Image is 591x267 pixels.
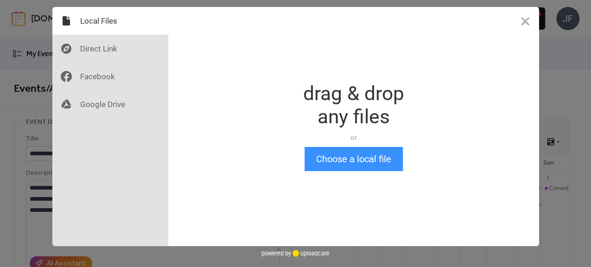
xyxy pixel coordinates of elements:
button: Close [511,7,539,35]
div: Google Drive [52,90,168,118]
a: uploadcare [291,250,330,257]
div: powered by [261,246,330,260]
button: Choose a local file [305,147,403,171]
div: or [303,133,404,142]
div: drag & drop any files [303,82,404,128]
div: Facebook [52,63,168,90]
div: Direct Link [52,35,168,63]
div: Local Files [52,7,168,35]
